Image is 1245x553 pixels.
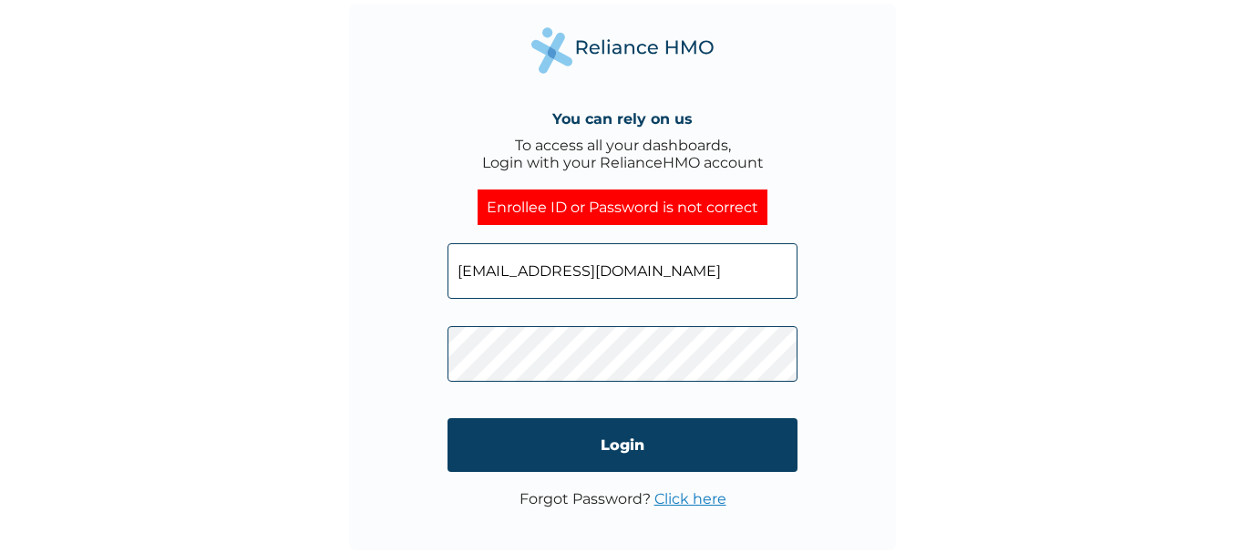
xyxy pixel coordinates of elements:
h4: You can rely on us [552,110,693,128]
p: Forgot Password? [520,490,726,507]
div: Enrollee ID or Password is not correct [478,189,767,225]
input: Login [448,418,797,472]
img: Reliance Health's Logo [531,27,714,74]
input: Email address or HMO ID [448,243,797,299]
div: To access all your dashboards, Login with your RelianceHMO account [482,137,764,171]
a: Click here [654,490,726,507]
